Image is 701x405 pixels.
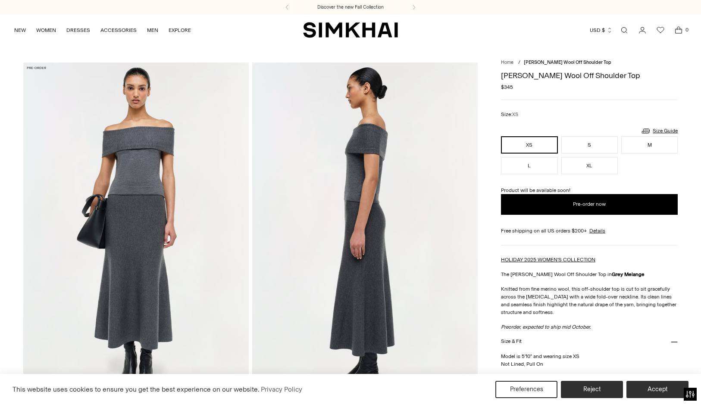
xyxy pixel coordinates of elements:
a: HOLIDAY 2025 WOMEN'S COLLECTION [501,257,595,263]
nav: breadcrumbs [501,59,678,66]
a: MEN [147,21,158,40]
p: Product will be available soon! [501,186,678,194]
a: DRESSES [66,21,90,40]
div: / [518,59,520,66]
button: XL [561,157,618,174]
h3: Size & Fit [501,339,522,344]
span: [PERSON_NAME] Wool Off Shoulder Top [524,60,611,65]
img: Callahan Wool Off Shoulder Top [23,63,249,401]
span: This website uses cookies to ensure you get the best experience on our website. [13,385,260,393]
button: Preferences [495,381,557,398]
button: Accept [626,381,688,398]
a: Size Guide [641,126,678,136]
span: XS [512,112,518,117]
img: Callahan Wool Off Shoulder Top [252,63,478,401]
button: L [501,157,557,174]
button: Size & Fit [501,331,678,353]
div: Free shipping on all US orders $200+ [501,227,678,235]
label: Size: [501,110,518,119]
p: The [PERSON_NAME] Wool Off Shoulder Top in [501,270,678,278]
span: 0 [683,26,691,34]
a: NEW [14,21,26,40]
a: ACCESSORIES [100,21,137,40]
a: Details [589,227,605,235]
p: Model is 5'10" and wearing size XS Not Lined, Pull On [501,352,678,368]
button: XS [501,136,557,154]
button: S [561,136,618,154]
button: Add to Bag [501,194,678,215]
button: USD $ [590,21,613,40]
p: Knitted from fine merino wool, this off-shoulder top is cut to sit gracefully across the [MEDICAL... [501,285,678,316]
a: WOMEN [36,21,56,40]
a: SIMKHAI [303,22,398,38]
a: Open cart modal [670,22,687,39]
strong: Grey Melange [612,271,645,277]
a: Open search modal [616,22,633,39]
span: $345 [501,83,513,91]
em: Preorder, expected to ship mid October. [501,324,591,330]
button: Reject [561,381,623,398]
a: Home [501,60,513,65]
a: Discover the new Fall Collection [317,4,384,11]
a: Wishlist [652,22,669,39]
a: EXPLORE [169,21,191,40]
span: Pre-order now [573,201,606,208]
button: M [621,136,678,154]
h1: [PERSON_NAME] Wool Off Shoulder Top [501,72,678,79]
a: Privacy Policy (opens in a new tab) [260,383,304,396]
a: Go to the account page [634,22,651,39]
